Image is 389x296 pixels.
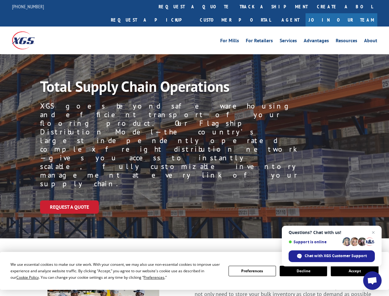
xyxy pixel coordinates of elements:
a: For Retailers [246,38,273,45]
a: Services [280,38,297,45]
a: [PHONE_NUMBER] [12,3,44,10]
button: Preferences [229,266,276,276]
p: XGS goes beyond safe warehousing and efficient transport of your flooring product. Our Flagship D... [40,102,298,188]
div: We use essential cookies to make our site work. With your consent, we may also use non-essential ... [10,261,221,281]
span: Chat with XGS Customer Support [305,253,367,259]
button: Decline [280,266,327,276]
a: Advantages [304,38,329,45]
a: Open chat [363,271,382,290]
span: Support is online [289,240,340,244]
span: Preferences [144,275,164,280]
h1: Total Supply Chain Operations [40,79,290,97]
a: For Mills [220,38,239,45]
a: Customer Portal [195,13,275,27]
a: Join Our Team [306,13,377,27]
a: Agent [275,13,306,27]
span: Chat with XGS Customer Support [289,250,375,262]
span: Cookie Policy [16,275,39,280]
a: About [364,38,377,45]
a: Request a Quote [40,200,99,214]
button: Accept [331,266,378,276]
a: Request a pickup [106,13,195,27]
a: Resources [336,38,357,45]
span: Questions? Chat with us! [289,230,375,235]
